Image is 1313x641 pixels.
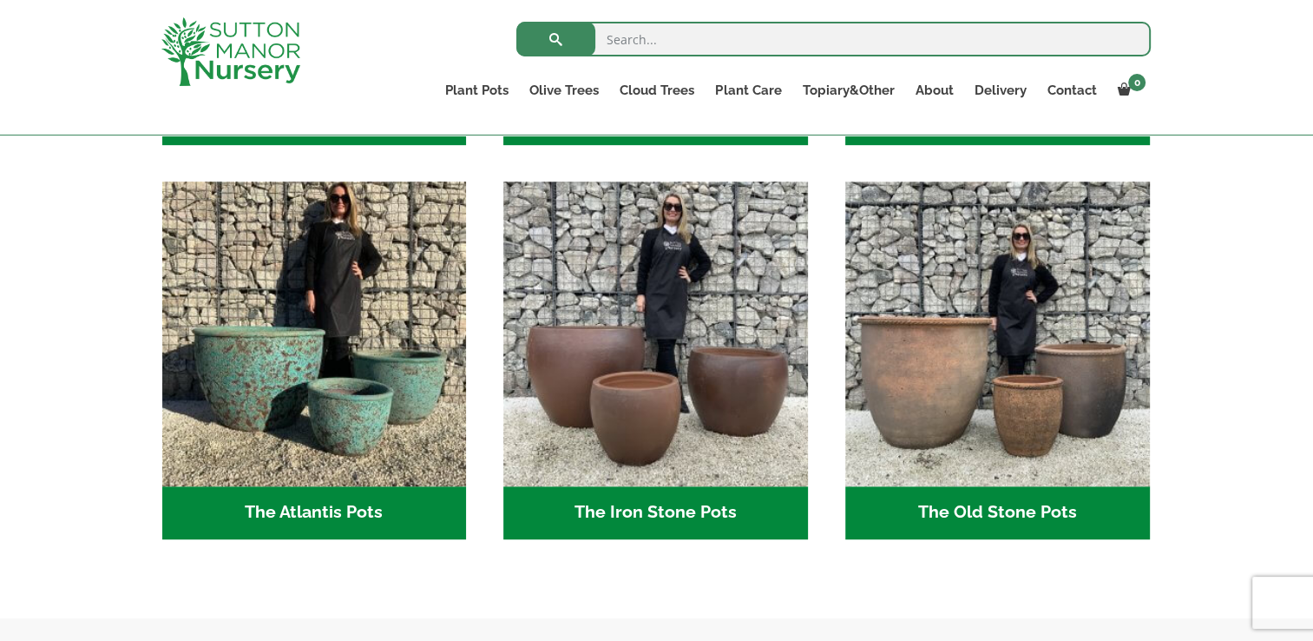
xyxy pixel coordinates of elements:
img: The Old Stone Pots [845,182,1150,486]
h2: The Iron Stone Pots [503,486,808,540]
a: About [904,78,963,102]
a: Visit product category The Atlantis Pots [162,182,467,539]
h2: The Atlantis Pots [162,486,467,540]
a: Contact [1036,78,1106,102]
a: Visit product category The Iron Stone Pots [503,182,808,539]
img: The Iron Stone Pots [503,182,808,486]
a: Cloud Trees [609,78,705,102]
a: Plant Care [705,78,791,102]
a: Plant Pots [435,78,519,102]
img: logo [161,17,300,86]
a: 0 [1106,78,1151,102]
a: Topiary&Other [791,78,904,102]
a: Olive Trees [519,78,609,102]
span: 0 [1128,74,1146,91]
a: Visit product category The Old Stone Pots [845,182,1150,539]
h2: The Old Stone Pots [845,486,1150,540]
a: Delivery [963,78,1036,102]
input: Search... [516,22,1151,56]
img: The Atlantis Pots [162,182,467,486]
